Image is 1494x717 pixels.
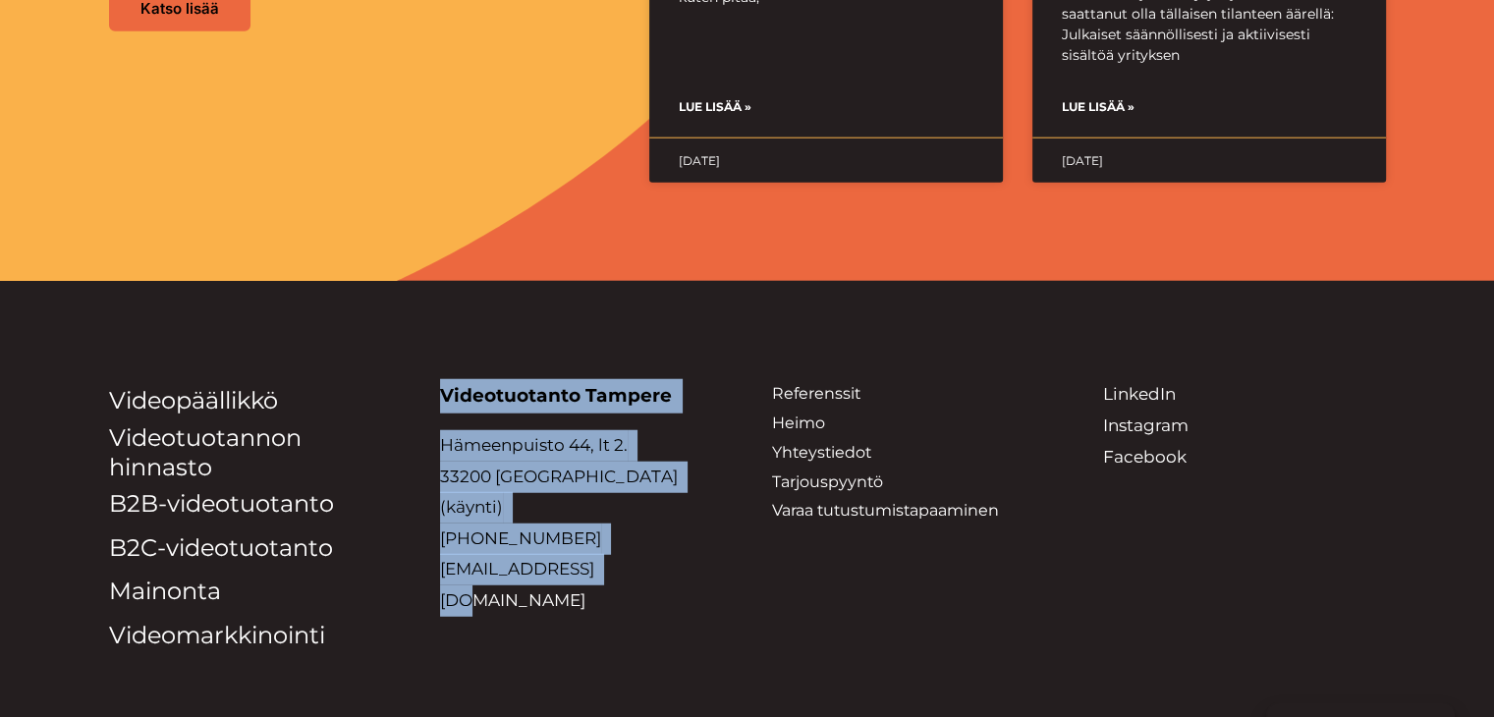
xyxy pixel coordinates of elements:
aside: Footer Widget 3 [772,379,1055,525]
a: Mainonta [109,577,221,605]
a: Read more about Mainosvideon 5 sudenkuoppaa – näin vältät kalliit mokat [679,96,751,118]
a: Tarjouspyyntö [772,472,883,491]
a: Facebook [1103,447,1187,467]
a: Videotuotannon hinnasto [109,423,302,481]
a: Yhteystiedot [772,443,871,462]
a: Varaa tutustumistapaaminen [772,501,999,520]
strong: Videotuotanto Tampere [440,384,672,407]
a: Heimo [772,414,825,432]
a: B2C-videotuotanto [109,533,333,562]
a: [EMAIL_ADDRESS][DOMAIN_NAME] [440,559,594,610]
a: Read more about Somemarkkinointi on tarinankerrontaa – miten rakentaa B2B-yrityksen somea? [1062,96,1134,118]
span: [DATE] [679,153,720,168]
a: Referenssit [772,384,860,403]
a: LinkedIn [1103,384,1176,404]
span: Katso lisää [140,1,219,16]
nav: Valikko [772,379,1055,525]
span: [DATE] [1062,153,1103,168]
a: Videopäällikkö [109,386,278,414]
p: Hämeenpuisto 44, lt 2. 33200 [GEOGRAPHIC_DATA] (käynti) [440,430,723,616]
a: B2B-videotuotanto [109,489,334,518]
a: [PHONE_NUMBER] [440,528,601,548]
a: Videomarkkinointi [109,621,325,649]
nav: Valikko [109,379,392,657]
a: Instagram [1103,415,1189,435]
aside: Footer Widget 2 [109,379,392,657]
